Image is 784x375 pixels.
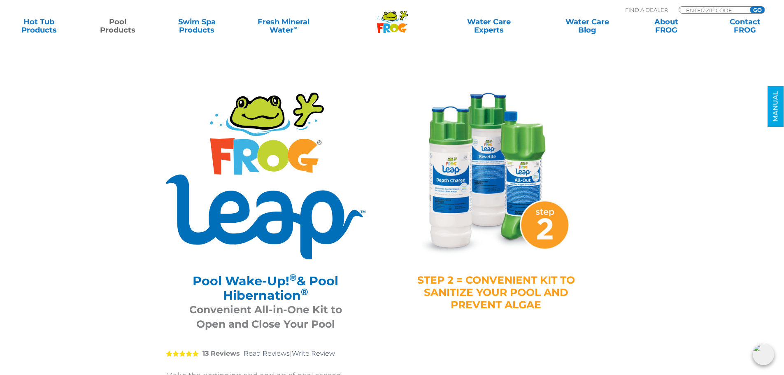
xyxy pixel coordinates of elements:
a: Write Review [292,349,335,357]
input: Zip Code Form [685,7,741,14]
a: Water CareBlog [556,18,618,34]
a: Water CareExperts [439,18,539,34]
span: 5 [166,350,199,357]
strong: 13 Reviews [202,349,240,357]
a: MANUAL [768,86,784,127]
input: GO [750,7,765,13]
h3: Convenient All-in-One Kit to Open and Close Your Pool [176,303,355,331]
img: openIcon [753,344,774,365]
a: PoolProducts [87,18,149,34]
p: Find A Dealer [625,6,668,14]
a: Fresh MineralWater∞ [245,18,322,34]
h4: STEP 2 = CONVENIENT KIT TO SANITIZE YOUR POOL AND PREVENT ALGAE [417,274,575,311]
a: AboutFROG [635,18,697,34]
h2: Pool Wake-Up! & Pool Hibernation [176,274,355,303]
a: Swim SpaProducts [166,18,228,34]
div: | [166,338,365,370]
a: Read Reviews [244,349,290,357]
img: Product Logo [166,93,365,259]
a: ContactFROG [714,18,776,34]
sup: ∞ [293,24,298,31]
sup: ® [301,286,308,298]
sup: ® [289,272,297,283]
a: Hot TubProducts [8,18,70,34]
